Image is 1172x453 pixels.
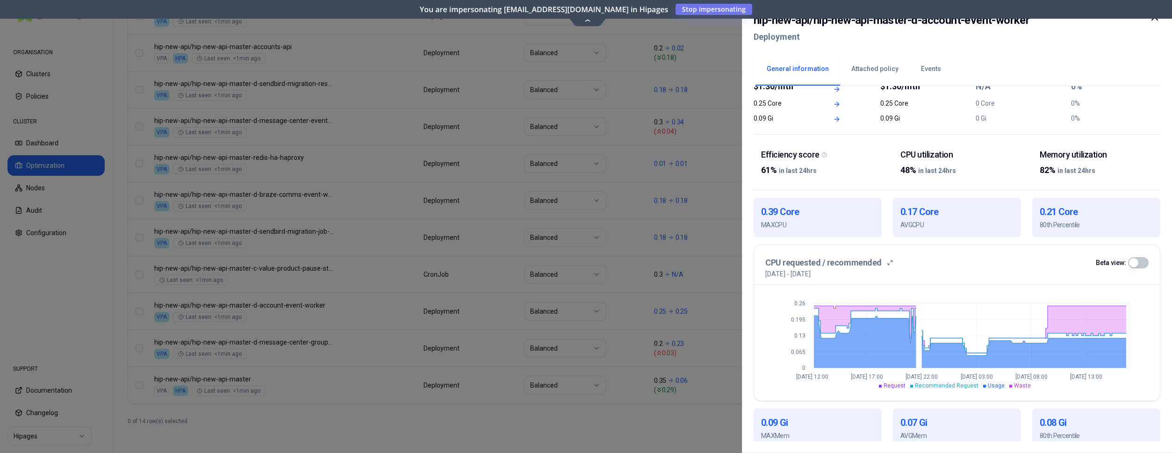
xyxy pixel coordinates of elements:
[1040,205,1153,218] h1: 0.21 Core
[1015,374,1048,380] tspan: [DATE] 08:00
[910,53,952,86] button: Events
[1071,99,1161,108] div: 0%
[754,114,812,123] div: 0.09 Gi
[1070,374,1102,380] tspan: [DATE] 13:00
[880,80,938,93] div: $1.30/mth
[1040,164,1153,177] div: 82%
[1040,220,1153,230] p: 80th Percentile
[976,80,1065,93] div: N/A
[851,374,883,380] tspan: [DATE] 17:00
[900,150,1014,160] div: CPU utilization
[900,205,1014,218] h1: 0.17 Core
[900,220,1014,230] p: AVG CPU
[918,167,956,174] span: in last 24hrs
[880,99,938,108] div: 0.25 Core
[754,99,812,108] div: 0.25 Core
[754,80,812,93] div: $1.30/mth
[880,114,938,123] div: 0.09 Gi
[1040,416,1153,429] h1: 0.08 Gi
[761,431,874,440] p: MAX Mem
[915,382,978,389] span: Recommended Request
[900,416,1014,429] h1: 0.07 Gi
[976,114,1065,123] div: 0 Gi
[802,365,805,371] tspan: 0
[906,374,938,380] tspan: [DATE] 22:00
[796,374,828,380] tspan: [DATE] 12:00
[988,382,1005,389] span: Usage
[900,431,1014,440] p: AVG Mem
[1096,259,1126,266] label: Beta view:
[794,300,805,307] tspan: 0.26
[840,53,910,86] button: Attached policy
[794,332,805,339] tspan: 0.13
[976,99,1065,108] div: 0 Core
[961,374,993,380] tspan: [DATE] 03:00
[754,29,1029,45] h2: Deployment
[791,316,805,323] tspan: 0.195
[765,256,882,269] h3: CPU requested / recommended
[1014,382,1031,389] span: Waste
[761,416,874,429] h1: 0.09 Gi
[779,167,817,174] span: in last 24hrs
[761,205,874,218] h1: 0.39 Core
[1057,167,1095,174] span: in last 24hrs
[1071,114,1161,123] div: 0%
[761,220,874,230] p: MAX CPU
[1040,431,1153,440] p: 80th Percentile
[755,53,840,86] button: General information
[1071,80,1161,93] div: 0%
[761,150,874,160] div: Efficiency score
[765,269,811,279] p: [DATE] - [DATE]
[754,12,1029,29] h2: hip-new-api / hip-new-api-master-d-account-event-worker
[761,164,874,177] div: 61%
[791,349,805,355] tspan: 0.065
[1040,150,1153,160] div: Memory utilization
[900,164,1014,177] div: 48%
[884,382,906,389] span: Request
